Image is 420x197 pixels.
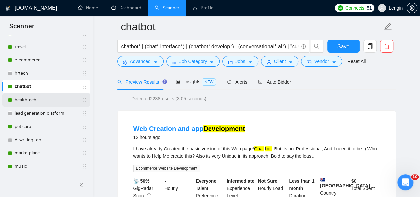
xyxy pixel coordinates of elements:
[82,97,87,103] span: holder
[380,6,384,10] span: user
[15,40,78,53] a: travel
[121,18,382,35] input: Scanner name...
[111,5,141,11] a: dashboardDashboard
[407,5,417,11] a: setting
[127,95,211,102] span: Detected 2238 results (3.05 seconds)
[79,181,86,188] span: double-left
[123,60,127,65] span: setting
[196,178,216,184] b: Everyone
[347,58,366,65] a: Reset All
[193,5,213,11] a: userProfile
[267,60,271,65] span: user
[4,21,40,35] span: Scanner
[380,40,393,53] button: delete
[235,58,245,65] span: Jobs
[82,111,87,116] span: holder
[15,120,78,133] a: pet care
[301,56,342,67] button: idcardVendorcaret-down
[172,60,177,65] span: bars
[210,60,214,65] span: caret-down
[176,79,216,84] span: Insights
[288,60,293,65] span: caret-down
[133,133,245,141] div: 12 hours ago
[301,44,306,49] span: info-circle
[258,178,277,184] b: Not Sure
[384,22,392,31] span: edit
[227,79,247,85] span: Alerts
[155,5,179,11] a: searchScanner
[82,164,87,169] span: holder
[6,3,10,14] img: logo
[15,80,78,93] a: chatbot
[121,42,298,50] input: Search Freelance Jobs...
[320,177,370,188] b: [GEOGRAPHIC_DATA]
[380,43,393,49] span: delete
[82,150,87,156] span: holder
[320,177,325,182] img: 🇦🇺
[338,5,343,11] img: upwork-logo.png
[15,93,78,107] a: healthtech
[82,124,87,129] span: holder
[15,107,78,120] a: lead generation platform
[314,58,329,65] span: Vendor
[258,80,263,84] span: robot
[274,58,286,65] span: Client
[15,133,78,147] a: AI writing tool
[261,56,299,67] button: userClientcaret-down
[310,40,323,53] button: search
[133,145,380,160] div: I have already Created the basic version of this Web page/ . But its not Professional, And I need...
[15,67,78,80] a: hrtech
[82,57,87,63] span: holder
[363,40,377,53] button: copy
[397,174,413,190] iframe: Intercom live chat
[227,178,254,184] b: Intermediate
[82,44,87,49] span: holder
[307,60,311,65] span: idcard
[78,5,98,11] a: homeHome
[82,84,87,89] span: holder
[133,165,200,172] span: Ecommerce Website Development
[179,58,207,65] span: Job Category
[117,56,164,67] button: settingAdvancedcaret-down
[15,160,78,173] a: music
[164,178,166,184] b: -
[289,178,314,191] b: Less than 1 month
[228,60,233,65] span: folder
[265,146,271,151] mark: bot
[82,137,87,143] span: holder
[15,147,78,160] a: marketplace
[332,60,336,65] span: caret-down
[202,78,216,86] span: NEW
[407,5,417,11] span: setting
[82,71,87,76] span: holder
[248,60,253,65] span: caret-down
[133,125,245,132] a: Web Creation and appDevelopment
[133,178,150,184] b: 📡 50%
[227,80,231,84] span: notification
[166,56,220,67] button: barsJob Categorycaret-down
[117,80,122,84] span: search
[337,42,349,50] span: Save
[364,43,376,49] span: copy
[222,56,258,67] button: folderJobscaret-down
[327,40,360,53] button: Save
[153,60,158,65] span: caret-down
[130,58,151,65] span: Advanced
[367,4,372,12] span: 51
[117,79,165,85] span: Preview Results
[345,4,365,12] span: Connects:
[411,174,419,180] span: 10
[258,79,291,85] span: Auto Bidder
[351,178,357,184] b: $ 0
[407,3,417,13] button: setting
[162,79,168,85] div: Tooltip anchor
[176,79,180,84] span: area-chart
[254,146,264,151] mark: Chat
[15,53,78,67] a: e-commerce
[203,125,245,132] mark: Development
[310,43,323,49] span: search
